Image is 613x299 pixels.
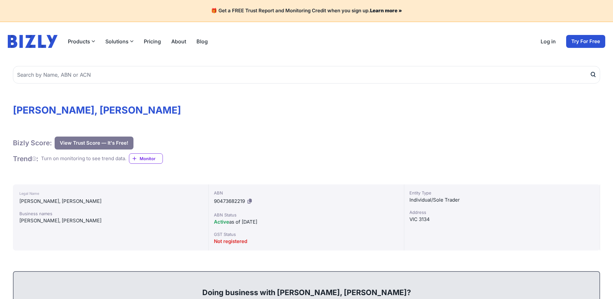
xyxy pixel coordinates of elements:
a: Log in [541,38,556,45]
div: Legal Name [19,190,202,197]
div: ABN [214,190,399,196]
a: Pricing [144,38,161,45]
div: Doing business with [PERSON_NAME], [PERSON_NAME]? [20,277,593,298]
h4: 🎁 Get a FREE Trust Report and Monitoring Credit when you sign up. [8,8,605,14]
span: 90473682219 [214,198,245,204]
div: GST Status [214,231,399,238]
button: Products [68,38,95,45]
div: Business names [19,210,202,217]
h1: [PERSON_NAME], [PERSON_NAME] [13,104,600,116]
button: Solutions [105,38,133,45]
button: View Trust Score — It's Free! [55,137,133,149]
a: Try For Free [566,35,605,48]
span: Not registered [214,238,247,244]
a: About [171,38,186,45]
div: VIC 3134 [409,216,595,223]
a: Learn more » [370,7,402,14]
div: as of [DATE] [214,218,399,226]
div: Entity Type [409,190,595,196]
div: Turn on monitoring to see trend data. [41,155,126,162]
div: ABN Status [214,212,399,218]
div: Individual/Sole Trader [409,196,595,204]
span: Monitor [140,155,163,162]
div: [PERSON_NAME], [PERSON_NAME] [19,197,202,205]
input: Search by Name, ABN or ACN [13,66,600,83]
div: [PERSON_NAME], [PERSON_NAME] [19,217,202,225]
a: Blog [196,38,208,45]
a: Monitor [129,153,163,164]
div: Address [409,209,595,216]
h1: Trend : [13,154,38,163]
span: Active [214,219,229,225]
h1: Bizly Score: [13,138,52,147]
